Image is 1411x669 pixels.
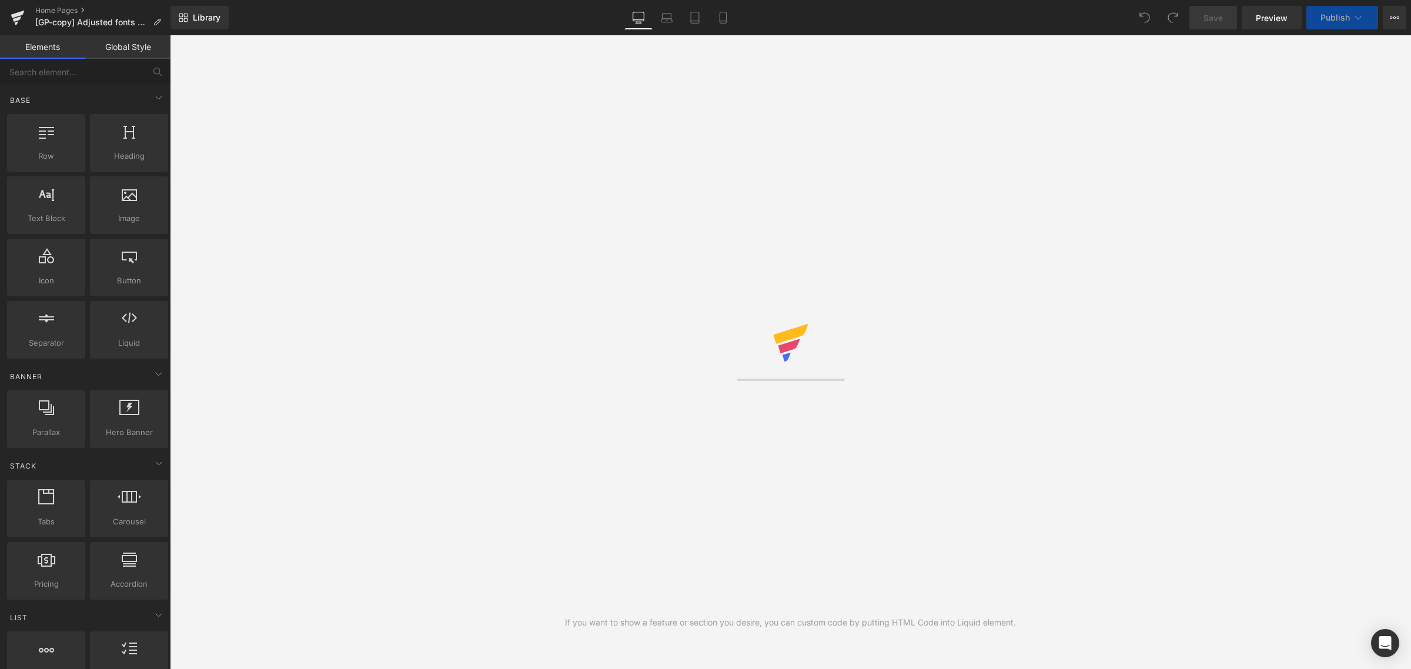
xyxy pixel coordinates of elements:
[93,426,165,439] span: Hero Banner
[1371,629,1399,657] div: Open Intercom Messenger
[681,6,709,29] a: Tablet
[9,612,29,623] span: List
[93,337,165,349] span: Liquid
[1256,12,1288,24] span: Preview
[170,6,229,29] a: New Library
[9,371,44,382] span: Banner
[1242,6,1302,29] a: Preview
[35,18,148,27] span: [GP-copy] Adjusted fonts homepage
[709,6,737,29] a: Mobile
[11,578,82,590] span: Pricing
[93,212,165,225] span: Image
[1306,6,1378,29] button: Publish
[85,35,170,59] a: Global Style
[11,426,82,439] span: Parallax
[93,516,165,528] span: Carousel
[93,150,165,162] span: Heading
[1203,12,1223,24] span: Save
[9,95,32,106] span: Base
[1320,13,1350,22] span: Publish
[93,275,165,287] span: Button
[565,616,1016,629] div: If you want to show a feature or section you desire, you can custom code by putting HTML Code int...
[624,6,653,29] a: Desktop
[9,460,38,471] span: Stack
[11,150,82,162] span: Row
[1383,6,1406,29] button: More
[1161,6,1185,29] button: Redo
[11,275,82,287] span: Icon
[11,516,82,528] span: Tabs
[11,212,82,225] span: Text Block
[193,12,220,23] span: Library
[11,337,82,349] span: Separator
[653,6,681,29] a: Laptop
[93,578,165,590] span: Accordion
[1133,6,1156,29] button: Undo
[35,6,170,15] a: Home Pages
